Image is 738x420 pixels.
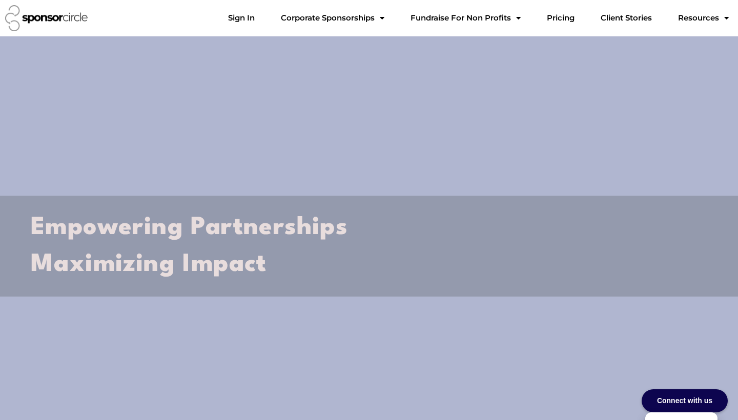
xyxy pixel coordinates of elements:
nav: Menu [220,8,737,28]
a: Sign In [220,8,263,28]
a: Fundraise For Non ProfitsMenu Toggle [402,8,529,28]
a: Corporate SponsorshipsMenu Toggle [273,8,393,28]
img: Sponsor Circle logo [5,5,88,31]
a: Client Stories [592,8,660,28]
a: Resources [670,8,737,28]
a: Pricing [539,8,583,28]
h2: Empowering Partnerships Maximizing Impact [31,209,707,283]
div: Connect with us [642,389,728,412]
